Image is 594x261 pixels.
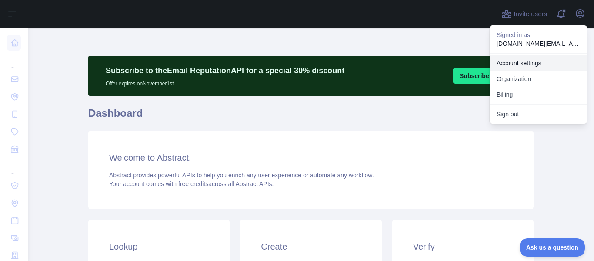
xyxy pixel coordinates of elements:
h3: Lookup [109,241,209,253]
span: Invite users [514,9,547,19]
p: Signed in as [497,31,580,39]
p: Offer expires on November 1st. [106,77,344,87]
p: [DOMAIN_NAME][EMAIL_ADDRESS][DOMAIN_NAME] [497,39,580,48]
h3: Create [261,241,360,253]
h3: Verify [413,241,513,253]
button: Billing [490,87,587,102]
span: Your account comes with across all Abstract APIs. [109,180,274,187]
h3: Welcome to Abstract. [109,152,513,164]
h1: Dashboard [88,106,534,127]
a: Account settings [490,55,587,71]
span: Abstract provides powerful APIs to help you enrich any user experience or automate any workflow. [109,172,374,179]
button: Invite users [500,7,549,21]
span: free credits [178,180,208,187]
button: Sign out [490,106,587,122]
p: Subscribe to the Email Reputation API for a special 30 % discount [106,64,344,77]
div: ... [7,159,21,176]
a: Organization [490,71,587,87]
button: Subscribe [DATE] [453,68,518,84]
iframe: Toggle Customer Support [520,238,585,257]
div: ... [7,52,21,70]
